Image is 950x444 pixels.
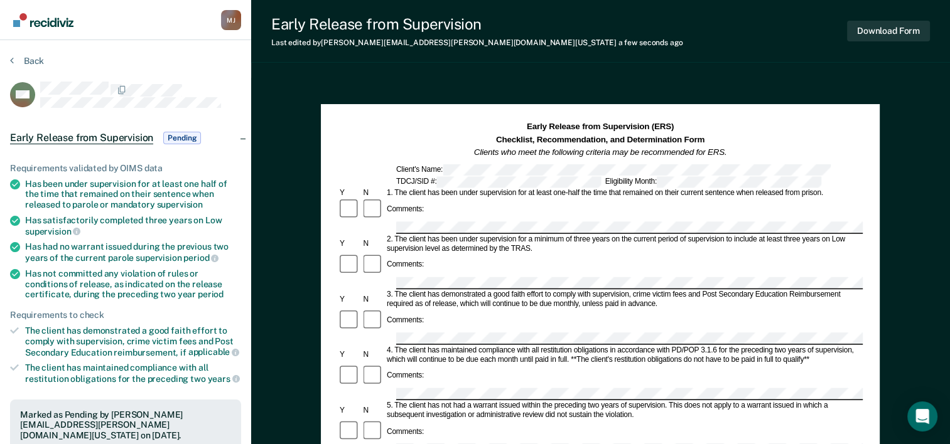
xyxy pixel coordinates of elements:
[25,268,241,300] div: Has not committed any violation of rules or conditions of release, as indicated on the release ce...
[362,350,385,359] div: N
[10,55,44,66] button: Back
[271,15,683,33] div: Early Release from Supervision
[385,346,863,364] div: 4. The client has maintained compliance with all restitution obligations in accordance with PD/PO...
[188,347,239,357] span: applicable
[157,199,203,209] span: supervision
[163,132,201,144] span: Pending
[10,132,153,144] span: Early Release from Supervision
[25,362,241,384] div: The client has maintained compliance with all restitution obligations for the preceding two
[10,163,241,174] div: Requirements validated by OIMS data
[385,188,863,198] div: 1. The client has been under supervision for at least one-half the time that remained on their cu...
[527,122,674,132] strong: Early Release from Supervision (ERS)
[474,147,727,157] em: Clients who meet the following criteria may be recommended for ERS.
[338,406,361,415] div: Y
[25,241,241,263] div: Has had no warrant issued during the previous two years of the current parole supervision
[338,188,361,198] div: Y
[362,406,385,415] div: N
[385,427,426,436] div: Comments:
[10,310,241,320] div: Requirements to check
[362,295,385,304] div: N
[385,371,426,381] div: Comments:
[198,289,224,299] span: period
[221,10,241,30] div: M J
[385,290,863,309] div: 3. The client has demonstrated a good faith effort to comply with supervision, crime victim fees ...
[362,239,385,248] div: N
[385,235,863,253] div: 2. The client has been under supervision for a minimum of three years on the current period of su...
[394,164,833,175] div: Client's Name:
[385,316,426,325] div: Comments:
[385,205,426,214] div: Comments:
[25,226,80,236] span: supervision
[847,21,930,41] button: Download Form
[271,38,683,47] div: Last edited by [PERSON_NAME][EMAIL_ADDRESS][PERSON_NAME][DOMAIN_NAME][US_STATE]
[338,295,361,304] div: Y
[25,179,241,210] div: Has been under supervision for at least one half of the time that remained on their sentence when...
[25,325,241,357] div: The client has demonstrated a good faith effort to comply with supervision, crime victim fees and...
[338,350,361,359] div: Y
[20,410,231,441] div: Marked as Pending by [PERSON_NAME][EMAIL_ADDRESS][PERSON_NAME][DOMAIN_NAME][US_STATE] on [DATE].
[208,374,240,384] span: years
[221,10,241,30] button: Profile dropdown button
[907,401,937,431] div: Open Intercom Messenger
[603,176,823,188] div: Eligibility Month:
[394,176,603,188] div: TDCJ/SID #:
[183,253,219,263] span: period
[13,13,73,27] img: Recidiviz
[385,260,426,270] div: Comments:
[496,135,704,144] strong: Checklist, Recommendation, and Determination Form
[362,188,385,198] div: N
[618,38,683,47] span: a few seconds ago
[385,401,863,420] div: 5. The client has not had a warrant issued within the preceding two years of supervision. This do...
[25,215,241,236] div: Has satisfactorily completed three years on Low
[338,239,361,248] div: Y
